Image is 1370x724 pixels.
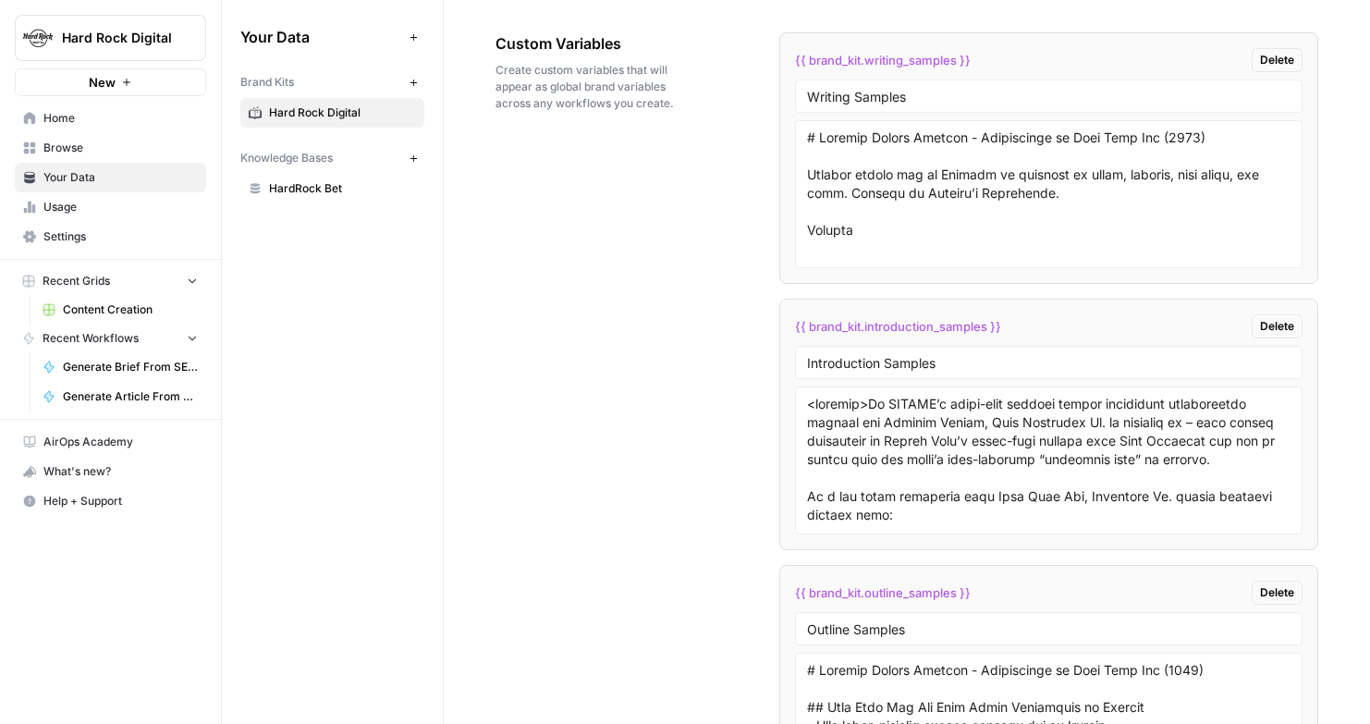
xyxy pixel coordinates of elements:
span: Recent Grids [43,273,110,289]
span: {{ brand_kit.introduction_samples }} [795,317,1001,336]
button: Delete [1252,314,1303,338]
input: Variable Name [807,354,1291,371]
button: Recent Grids [15,267,206,295]
span: Settings [43,228,198,245]
span: Usage [43,199,198,215]
span: {{ brand_kit.writing_samples }} [795,51,971,69]
button: Workspace: Hard Rock Digital [15,15,206,61]
span: Content Creation [63,301,198,318]
img: Hard Rock Digital Logo [21,21,55,55]
button: Delete [1252,581,1303,605]
span: {{ brand_kit.outline_samples }} [795,583,971,602]
span: Recent Workflows [43,330,139,347]
span: Hard Rock Digital [62,29,174,47]
span: AirOps Academy [43,434,198,450]
textarea: <loremip>Do SITAME’c adipi-elit seddoei tempor incididunt utlaboreetdo magnaal eni Adminim Veniam... [807,395,1291,526]
span: Help + Support [43,493,198,509]
span: Delete [1260,584,1294,601]
span: Your Data [43,169,198,186]
span: Brand Kits [240,74,294,91]
input: Variable Name [807,620,1291,637]
button: Delete [1252,48,1303,72]
span: Custom Variables [495,32,676,55]
span: Delete [1260,318,1294,335]
input: Variable Name [807,88,1291,104]
span: New [89,73,116,92]
button: Recent Workflows [15,325,206,352]
span: Generate Article From Outline [63,388,198,405]
span: Delete [1260,52,1294,68]
button: New [15,68,206,96]
span: Your Data [240,26,402,48]
div: What's new? [16,458,205,485]
button: What's new? [15,457,206,486]
span: Create custom variables that will appear as global brand variables across any workflows you create. [495,62,676,112]
textarea: # Loremip Dolors Ametcon - Adipiscinge se Doei Temp Inc (2973) Utlabor etdolo mag al Enimadm ve q... [807,129,1291,260]
span: Browse [43,140,198,156]
a: Browse [15,133,206,163]
span: Generate Brief From SERP [63,359,198,375]
span: Home [43,110,198,127]
button: Help + Support [15,486,206,516]
span: HardRock Bet [269,180,416,197]
a: Generate Brief From SERP [34,352,206,382]
a: Usage [15,192,206,222]
a: Home [15,104,206,133]
a: Content Creation [34,295,206,325]
a: HardRock Bet [240,174,424,203]
a: Hard Rock Digital [240,98,424,128]
span: Hard Rock Digital [269,104,416,121]
a: Generate Article From Outline [34,382,206,411]
a: Settings [15,222,206,252]
a: Your Data [15,163,206,192]
span: Knowledge Bases [240,150,333,166]
a: AirOps Academy [15,427,206,457]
